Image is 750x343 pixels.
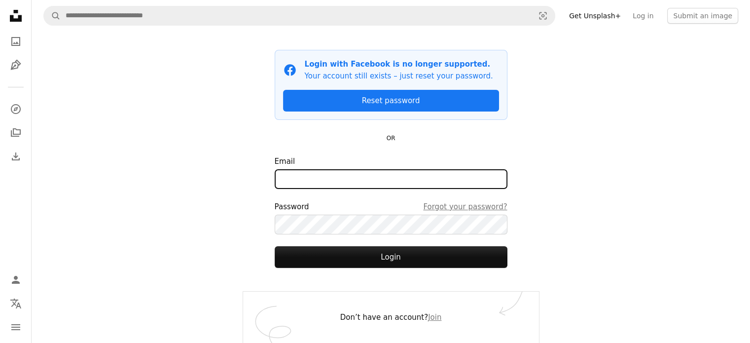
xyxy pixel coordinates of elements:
a: Reset password [283,90,499,112]
div: Don’t have an account? [243,292,539,343]
a: Photos [6,32,26,51]
button: Submit an image [667,8,738,24]
a: Log in / Sign up [6,270,26,290]
button: Language [6,294,26,313]
a: Download History [6,147,26,166]
input: PasswordForgot your password? [275,215,507,234]
button: Login [275,246,507,268]
button: Visual search [531,6,555,25]
div: Password [275,201,507,213]
a: Illustrations [6,55,26,75]
a: Forgot your password? [423,201,507,213]
input: Email [275,169,507,189]
form: Find visuals sitewide [43,6,555,26]
p: Your account still exists – just reset your password. [305,70,493,82]
a: Join [428,313,441,322]
button: Search Unsplash [44,6,61,25]
a: Explore [6,99,26,119]
p: Login with Facebook is no longer supported. [305,58,493,70]
a: Collections [6,123,26,143]
a: Get Unsplash+ [563,8,627,24]
small: OR [387,135,395,142]
label: Email [275,155,507,189]
button: Menu [6,317,26,337]
a: Log in [627,8,659,24]
a: Home — Unsplash [6,6,26,28]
